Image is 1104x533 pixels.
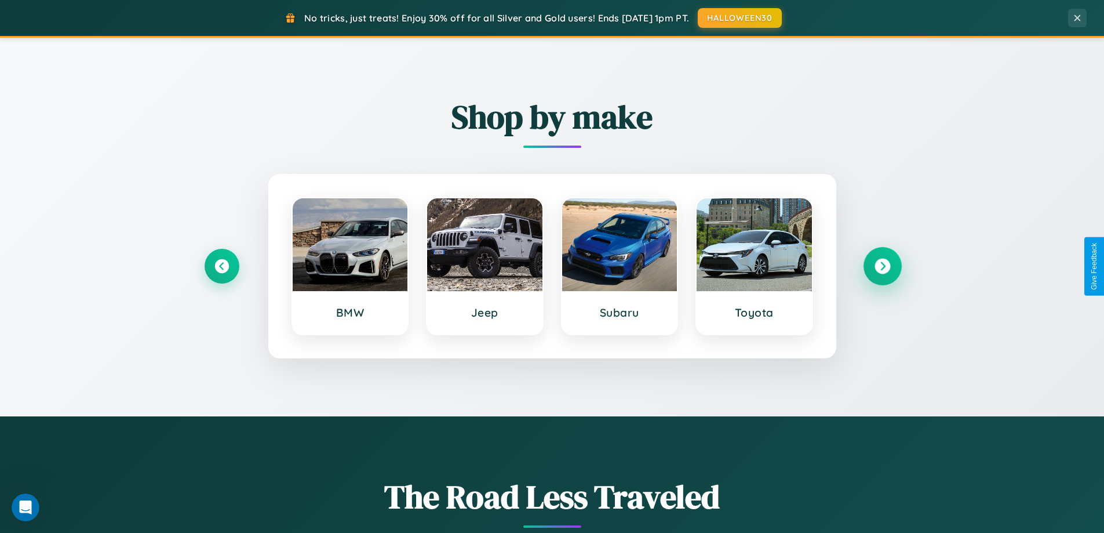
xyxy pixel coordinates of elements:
h1: The Road Less Traveled [205,474,900,519]
h3: Jeep [439,306,531,320]
h2: Shop by make [205,95,900,139]
h3: Subaru [574,306,666,320]
h3: BMW [304,306,396,320]
div: Give Feedback [1090,243,1098,290]
h3: Toyota [708,306,800,320]
button: HALLOWEEN30 [698,8,782,28]
iframe: Intercom live chat [12,494,39,521]
span: No tricks, just treats! Enjoy 30% off for all Silver and Gold users! Ends [DATE] 1pm PT. [304,12,689,24]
